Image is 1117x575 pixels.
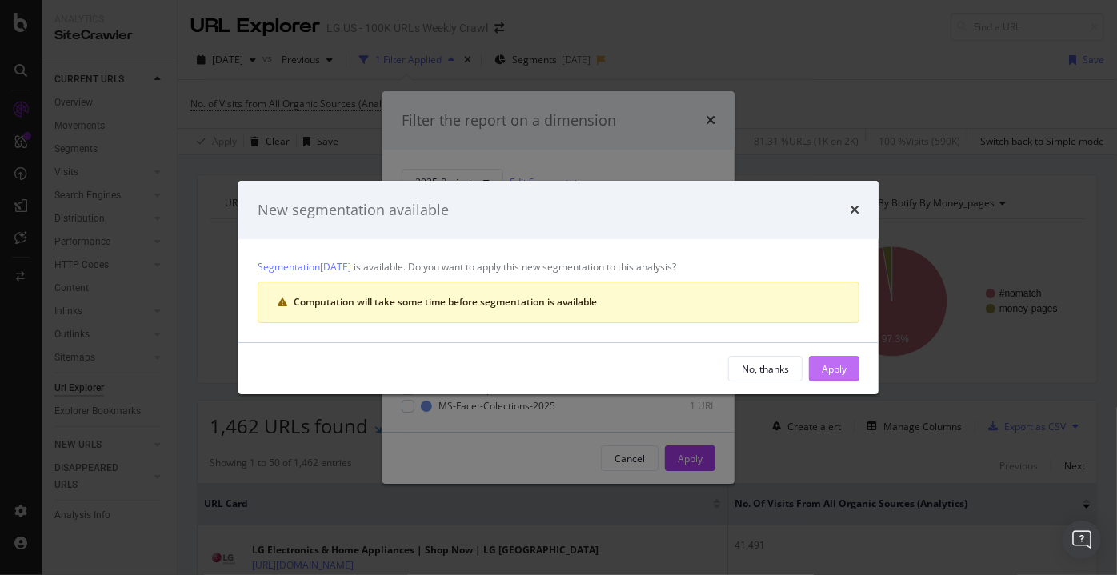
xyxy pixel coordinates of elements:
div: Computation will take some time before segmentation is available [294,295,839,309]
div: No, thanks [742,362,789,376]
div: New segmentation available [258,200,449,221]
a: Segmentation[DATE] [258,258,351,275]
button: No, thanks [728,356,803,381]
button: Apply [809,356,859,381]
div: modal [238,181,879,395]
div: Apply [822,362,847,376]
div: times [850,200,859,221]
div: Open Intercom Messenger [1063,521,1101,559]
div: is available. Do you want to apply this new segmentation to this analysis? [238,239,879,342]
div: warning banner [258,282,859,323]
